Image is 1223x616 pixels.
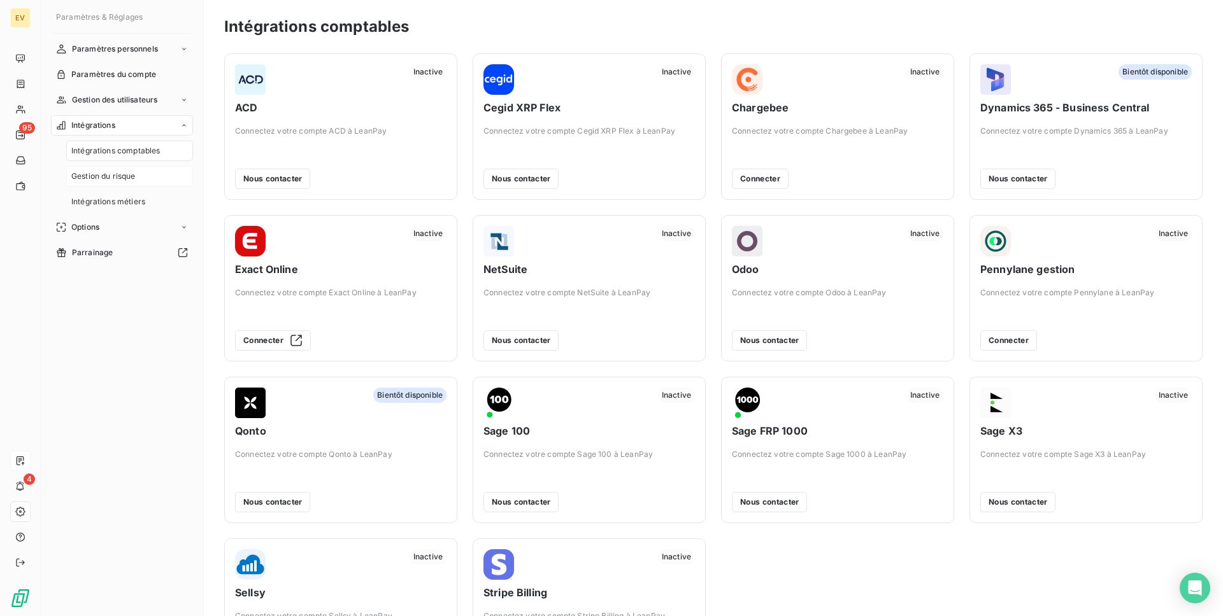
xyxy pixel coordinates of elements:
[51,242,193,263] a: Parrainage
[71,196,145,207] span: Intégrations métiers
[483,169,559,189] button: Nous contacter
[235,585,447,600] span: Sellsy
[906,388,943,403] span: Inactive
[483,423,695,438] span: Sage 100
[1180,573,1210,603] div: Open Intercom Messenger
[1155,388,1192,403] span: Inactive
[71,171,136,182] span: Gestion du risque
[980,262,1192,277] span: Pennylane gestion
[1119,64,1192,80] span: Bientôt disponible
[483,449,695,460] span: Connectez votre compte Sage 100 à LeanPay
[24,473,35,485] span: 4
[66,166,193,186] a: Gestion du risque
[980,423,1192,438] span: Sage X3
[410,549,447,564] span: Inactive
[980,226,1011,256] img: Pennylane gestion logo
[732,262,943,277] span: Odoo
[732,125,943,137] span: Connectez votre compte Chargebee à LeanPay
[980,169,1055,189] button: Nous contacter
[732,64,762,95] img: Chargebee logo
[224,15,409,38] h3: Intégrations comptables
[66,192,193,212] a: Intégrations métiers
[483,226,514,256] img: NetSuite logo
[10,588,31,608] img: Logo LeanPay
[980,287,1192,298] span: Connectez votre compte Pennylane à LeanPay
[235,549,266,580] img: Sellsy logo
[658,226,695,241] span: Inactive
[483,330,559,351] button: Nous contacter
[235,388,266,418] img: Qonto logo
[732,449,943,460] span: Connectez votre compte Sage 1000 à LeanPay
[235,330,311,351] button: Connecter
[373,388,447,403] span: Bientôt disponible
[980,492,1055,512] button: Nous contacter
[732,388,762,418] img: Sage FRP 1000 logo
[980,449,1192,460] span: Connectez votre compte Sage X3 à LeanPay
[71,69,156,80] span: Paramètres du compte
[235,64,266,95] img: ACD logo
[980,125,1192,137] span: Connectez votre compte Dynamics 365 à LeanPay
[732,100,943,115] span: Chargebee
[51,64,193,85] a: Paramètres du compte
[1155,226,1192,241] span: Inactive
[906,64,943,80] span: Inactive
[410,64,447,80] span: Inactive
[906,226,943,241] span: Inactive
[56,12,143,22] span: Paramètres & Réglages
[235,423,447,438] span: Qonto
[483,262,695,277] span: NetSuite
[72,247,113,258] span: Parrainage
[732,330,807,351] button: Nous contacter
[732,226,762,256] img: Odoo logo
[483,585,695,600] span: Stripe Billing
[658,64,695,80] span: Inactive
[980,388,1011,418] img: Sage X3 logo
[980,64,1011,95] img: Dynamics 365 - Business Central logo
[235,226,266,256] img: Exact Online logo
[483,549,514,580] img: Stripe Billing logo
[483,100,695,115] span: Cegid XRP Flex
[980,330,1037,351] button: Connecter
[71,120,115,131] span: Intégrations
[483,64,514,95] img: Cegid XRP Flex logo
[658,388,695,403] span: Inactive
[483,287,695,298] span: Connectez votre compte NetSuite à LeanPay
[19,122,35,134] span: 95
[235,492,310,512] button: Nous contacter
[235,449,447,460] span: Connectez votre compte Qonto à LeanPay
[732,492,807,512] button: Nous contacter
[235,287,447,298] span: Connectez votre compte Exact Online à LeanPay
[235,169,310,189] button: Nous contacter
[483,125,695,137] span: Connectez votre compte Cegid XRP Flex à LeanPay
[483,492,559,512] button: Nous contacter
[483,388,514,418] img: Sage 100 logo
[658,549,695,564] span: Inactive
[980,100,1192,115] span: Dynamics 365 - Business Central
[732,169,789,189] button: Connecter
[732,423,943,438] span: Sage FRP 1000
[235,262,447,277] span: Exact Online
[71,221,99,233] span: Options
[72,43,158,55] span: Paramètres personnels
[71,145,160,157] span: Intégrations comptables
[235,125,447,137] span: Connectez votre compte ACD à LeanPay
[66,141,193,161] a: Intégrations comptables
[10,8,31,28] div: EV
[235,100,447,115] span: ACD
[410,226,447,241] span: Inactive
[732,287,943,298] span: Connectez votre compte Odoo à LeanPay
[72,94,158,106] span: Gestion des utilisateurs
